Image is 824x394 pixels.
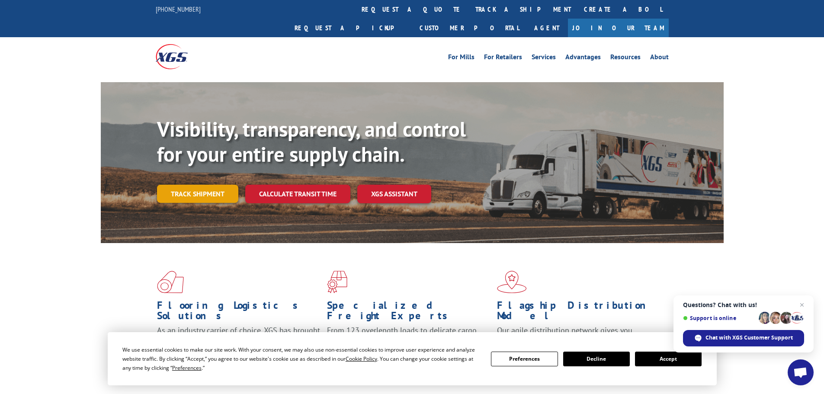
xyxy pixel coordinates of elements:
a: Resources [610,54,641,63]
span: Chat with XGS Customer Support [683,330,804,346]
a: Open chat [788,359,814,385]
h1: Flagship Distribution Model [497,300,660,325]
img: xgs-icon-flagship-distribution-model-red [497,271,527,293]
a: Agent [526,19,568,37]
p: From 123 overlength loads to delicate cargo, our experienced staff knows the best way to move you... [327,325,491,364]
a: Join Our Team [568,19,669,37]
button: Decline [563,352,630,366]
a: XGS ASSISTANT [357,185,431,203]
a: Track shipment [157,185,238,203]
a: Calculate transit time [245,185,350,203]
h1: Specialized Freight Experts [327,300,491,325]
h1: Flooring Logistics Solutions [157,300,321,325]
div: We use essential cookies to make our site work. With your consent, we may also use non-essential ... [122,345,481,372]
span: Our agile distribution network gives you nationwide inventory management on demand. [497,325,656,346]
span: Support is online [683,315,756,321]
a: [PHONE_NUMBER] [156,5,201,13]
a: Advantages [565,54,601,63]
img: xgs-icon-focused-on-flooring-red [327,271,347,293]
a: Customer Portal [413,19,526,37]
a: About [650,54,669,63]
span: Chat with XGS Customer Support [705,334,793,342]
a: For Mills [448,54,475,63]
a: Request a pickup [288,19,413,37]
span: Questions? Chat with us! [683,301,804,308]
span: As an industry carrier of choice, XGS has brought innovation and dedication to flooring logistics... [157,325,320,356]
img: xgs-icon-total-supply-chain-intelligence-red [157,271,184,293]
b: Visibility, transparency, and control for your entire supply chain. [157,115,466,167]
a: Services [532,54,556,63]
div: Cookie Consent Prompt [108,332,717,385]
button: Accept [635,352,702,366]
a: For Retailers [484,54,522,63]
span: Cookie Policy [346,355,377,362]
span: Preferences [172,364,202,372]
button: Preferences [491,352,558,366]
